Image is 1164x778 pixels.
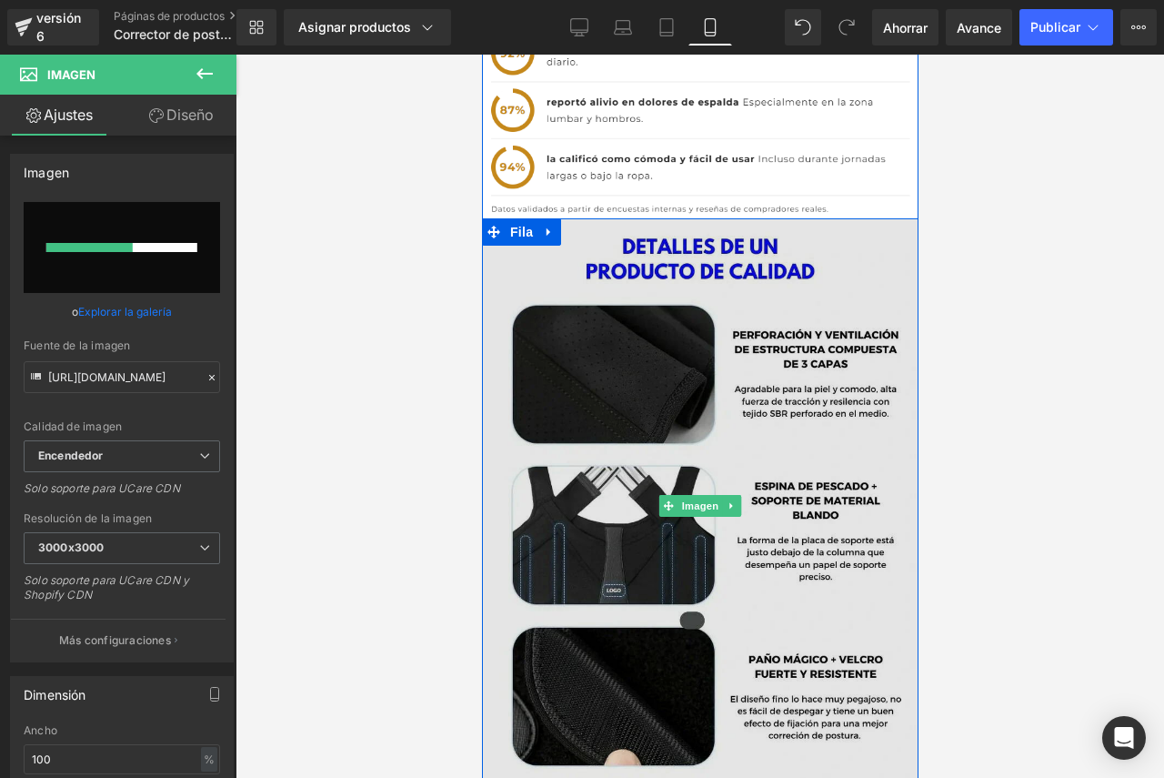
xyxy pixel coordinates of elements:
a: Tableta [645,9,688,45]
div: Abrir Intercom Messenger [1102,716,1146,760]
input: Enlace [24,361,220,393]
a: Computadora portátil [601,9,645,45]
font: Calidad de imagen [24,419,122,433]
font: versión 6 [36,10,81,44]
font: Ahorrar [883,20,928,35]
input: auto [24,744,220,774]
button: Rehacer [828,9,865,45]
a: De oficina [557,9,601,45]
button: Más [1120,9,1157,45]
font: Dimensión [24,687,86,702]
font: Solo soporte para UCare CDN [24,481,180,495]
font: Fila [28,170,51,185]
a: Páginas de productos [114,9,266,24]
font: Explorar la galería [78,305,172,318]
font: 3000x3000 [38,541,104,554]
font: Solo soporte para UCare CDN y Shopify CDN [24,573,189,601]
button: Más configuraciones [11,619,226,662]
font: Fuente de la imagen [24,338,130,352]
font: Imagen [200,445,237,457]
a: Expandir / Contraer [55,164,79,191]
font: Ajustes [44,106,93,124]
button: Publicar [1019,9,1113,45]
a: Expandir / Contraer [240,440,259,462]
font: Asignar productos [298,19,411,35]
font: Imagen [24,165,69,180]
a: Nueva Biblioteca [236,9,276,45]
font: % [204,753,215,766]
font: Resolución de la imagen [24,511,152,525]
a: Diseño [122,95,240,136]
font: Publicar [1030,19,1080,35]
font: Corrector de postura [114,26,239,42]
font: Páginas de productos [114,9,225,23]
a: Móvil [688,9,732,45]
font: Ancho [24,723,57,737]
font: Encendedor [38,449,103,462]
font: o [72,305,78,318]
font: Diseño [166,106,214,124]
font: Imagen [47,67,95,82]
font: Más configuraciones [59,633,171,647]
button: Deshacer [785,9,821,45]
a: Avance [946,9,1012,45]
a: versión 6 [7,9,99,45]
font: Avance [957,20,1001,35]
